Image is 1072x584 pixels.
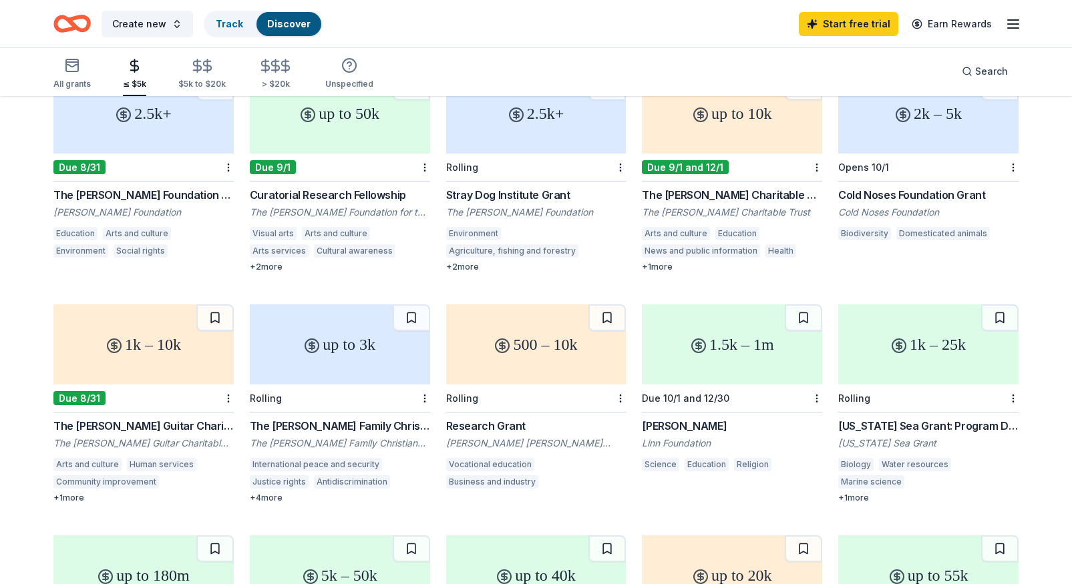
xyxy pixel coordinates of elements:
div: Education [685,458,729,471]
div: The [PERSON_NAME] Foundation [446,206,627,219]
div: Unspecified [325,79,373,89]
div: Cold Noses Foundation [838,206,1019,219]
div: The [PERSON_NAME] Charitable Trust Grant [642,187,822,203]
a: Track [216,18,243,29]
div: Fishing and aquaculture [910,475,1009,489]
div: Science [642,458,679,471]
div: Rolling [250,392,282,404]
button: Search [951,58,1019,85]
div: Vocational education [446,458,534,471]
div: Due 8/31 [53,160,106,174]
div: Arts and culture [103,227,171,240]
div: Rolling [446,162,478,173]
a: Home [53,8,91,39]
div: Cold Noses Foundation Grant [838,187,1019,203]
div: [PERSON_NAME] Foundation [53,206,234,219]
div: $5k to $20k [178,79,226,89]
div: + 4 more [250,493,430,503]
div: Education [53,227,98,240]
div: 500 – 10k [446,304,627,384]
a: 1k – 25kRolling[US_STATE] Sea Grant: Program Development Grant[US_STATE] Sea GrantBiologyWater re... [838,304,1019,503]
div: The [PERSON_NAME] Foundation Grant [53,187,234,203]
div: 2k – 5k [838,73,1019,154]
div: 1k – 10k [53,304,234,384]
div: ≤ $5k [123,79,146,89]
button: ≤ $5k [123,53,146,96]
div: The [PERSON_NAME] Charitable Trust [642,206,822,219]
div: Marine science [838,475,904,489]
div: + 1 more [53,493,234,503]
a: Earn Rewards [904,12,1000,36]
div: 1k – 25k [838,304,1019,384]
div: [US_STATE] Sea Grant: Program Development Grant [838,418,1019,434]
div: up to 10k [642,73,822,154]
div: Environment [446,227,501,240]
div: + 2 more [250,262,430,272]
div: Due 8/31 [53,391,106,405]
a: up to 10kDue 9/1 and 12/1The [PERSON_NAME] Charitable Trust GrantThe [PERSON_NAME] Charitable Tru... [642,73,822,272]
div: Community improvement [53,475,159,489]
div: Human services [127,458,196,471]
div: Arts services [250,244,309,258]
div: Antidiscrimination [314,475,390,489]
button: Create new [102,11,193,37]
div: Water resources [879,458,951,471]
div: Agriculture, fishing and forestry [446,244,578,258]
a: 1.5k – 1mDue 10/1 and 12/30[PERSON_NAME]Linn FoundationScienceEducationReligion [642,304,822,475]
a: Start free trial [799,12,898,36]
div: Due 9/1 [250,160,296,174]
div: + 2 more [446,262,627,272]
a: 2.5k+RollingStray Dog Institute GrantThe [PERSON_NAME] FoundationEnvironmentAgriculture, fishing ... [446,73,627,272]
div: Environment [53,244,108,258]
div: [PERSON_NAME] [PERSON_NAME] Foundation [446,436,627,450]
a: up to 50kDue 9/1Curatorial Research FellowshipThe [PERSON_NAME] Foundation for the Visual ArtsVis... [250,73,430,272]
a: 500 – 10kRollingResearch Grant[PERSON_NAME] [PERSON_NAME] FoundationVocational educationBusiness ... [446,304,627,493]
div: 2.5k+ [446,73,627,154]
div: [US_STATE] Sea Grant [838,436,1019,450]
div: Rolling [446,392,478,404]
div: Religion [734,458,771,471]
div: [PERSON_NAME] [642,418,822,434]
div: Curatorial Research Fellowship [250,187,430,203]
div: The [PERSON_NAME] Guitar Charitable Foundation [53,436,234,450]
button: All grants [53,52,91,96]
div: Opens 10/1 [838,162,889,173]
div: 2.5k+ [53,73,234,154]
div: Business and industry [446,475,538,489]
div: All grants [53,79,91,89]
div: The [PERSON_NAME] Guitar Charitable Foundation Grant [53,418,234,434]
div: Arts and culture [642,227,710,240]
div: Arts and culture [302,227,370,240]
a: 2.5k+Due 8/31The [PERSON_NAME] Foundation Grant[PERSON_NAME] FoundationEducationArts and cultureE... [53,73,234,262]
a: up to 3kRollingThe [PERSON_NAME] Family Christian Foundation GrantThe [PERSON_NAME] Family Christ... [250,304,430,503]
div: Rolling [838,392,870,404]
div: Arts and culture [53,458,122,471]
div: Biology [838,458,874,471]
div: The [PERSON_NAME] Family Christian Foundation, Inc. [250,436,430,450]
div: Health [765,244,796,258]
div: > $20k [258,79,293,89]
a: 1k – 10kDue 8/31The [PERSON_NAME] Guitar Charitable Foundation GrantThe [PERSON_NAME] Guitar Char... [53,304,234,503]
button: $5k to $20k [178,53,226,96]
div: Due 9/1 and 12/1 [642,160,729,174]
button: > $20k [258,53,293,96]
button: TrackDiscover [204,11,323,37]
div: up to 50k [250,73,430,154]
div: Cultural awareness [314,244,395,258]
span: Search [975,63,1008,79]
div: Stray Dog Institute Grant [446,187,627,203]
div: + 1 more [838,493,1019,503]
div: 1.5k – 1m [642,304,822,384]
div: Social rights [114,244,168,258]
div: Domesticated animals [896,227,990,240]
div: Due 10/1 and 12/30 [642,392,729,404]
div: + 1 more [642,262,822,272]
button: Unspecified [325,52,373,96]
div: up to 3k [250,304,430,384]
div: Justice rights [250,475,309,489]
span: Create new [112,16,166,32]
div: The [PERSON_NAME] Foundation for the Visual Arts [250,206,430,219]
div: The [PERSON_NAME] Family Christian Foundation Grant [250,418,430,434]
div: Visual arts [250,227,297,240]
div: Biodiversity [838,227,891,240]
